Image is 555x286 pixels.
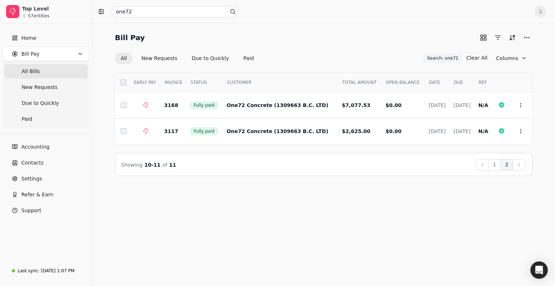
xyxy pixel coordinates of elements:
button: All [115,52,133,64]
a: Settings [3,171,89,186]
button: More [521,32,533,43]
span: Contacts [21,159,44,167]
h2: Bill Pay [115,32,145,43]
span: Search: one72 [427,55,459,61]
span: DATE [429,79,440,86]
span: One72 Concrete (1309663 B.C. LTD) [227,102,328,108]
button: 2 [500,159,513,171]
div: 57 entities [28,14,50,18]
span: New Requests [22,84,57,91]
button: Paid [238,52,260,64]
span: [DATE] [453,102,470,108]
span: Fully paid [194,128,214,135]
span: DUE [454,79,463,86]
button: Search: one72 [423,54,462,63]
input: Search [111,6,238,17]
a: Home [3,31,89,45]
span: $0.00 [386,128,401,134]
div: Open Intercom Messenger [530,261,548,279]
a: Accounting [3,140,89,154]
div: Last sync: [18,268,39,274]
span: OPEN BALANCE [386,79,420,86]
button: Support [3,203,89,218]
span: Home [21,34,36,42]
span: One72 Concrete (1309663 B.C. LTD) [227,128,328,134]
a: Due to Quickly [4,96,88,110]
button: Bill Pay [3,47,89,61]
a: Contacts [3,155,89,170]
div: [DATE] 1:07 PM [41,268,74,274]
button: Column visibility settings [490,52,533,64]
span: Accounting [21,143,50,151]
button: Due to Quickly [186,52,235,64]
span: N/A [478,128,489,134]
span: STATUS [190,79,207,86]
span: Bill Pay [21,50,39,58]
span: [DATE] [429,128,446,134]
span: TOTAL AMOUNT [342,79,377,86]
span: Refer & Earn [21,191,53,199]
a: New Requests [4,80,88,94]
span: EARLY PAY [134,79,156,86]
span: Paid [22,115,32,123]
a: Paid [4,112,88,126]
span: N/A [478,102,489,108]
span: INVOICE [164,79,182,86]
a: Last sync:[DATE] 1:07 PM [3,264,89,277]
div: Top Level [22,5,86,12]
button: Sort [507,32,518,43]
span: CUSTOMER [227,79,251,86]
span: REF [479,79,487,86]
button: Refer & Earn [3,187,89,202]
span: $0.00 [386,102,401,108]
span: $7,077.53 [342,102,370,108]
button: S [535,6,546,17]
span: Fully paid [194,102,214,108]
span: [DATE] [429,102,446,108]
div: Invoice filter options [115,52,260,64]
span: Support [21,207,41,214]
span: of [162,162,167,168]
button: 1 [488,159,501,171]
span: Due to Quickly [22,99,59,107]
a: All Bills [4,64,88,78]
span: All Bills [22,68,40,75]
span: 3117 [164,128,178,134]
span: 3168 [164,102,178,108]
span: 11 [169,162,176,168]
span: [DATE] [453,128,470,134]
button: New Requests [135,52,183,64]
span: 10 - 11 [145,162,161,168]
span: $2,625.00 [342,128,370,134]
span: Settings [21,175,42,183]
button: Clear All [466,52,487,64]
span: Showing [121,162,142,168]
